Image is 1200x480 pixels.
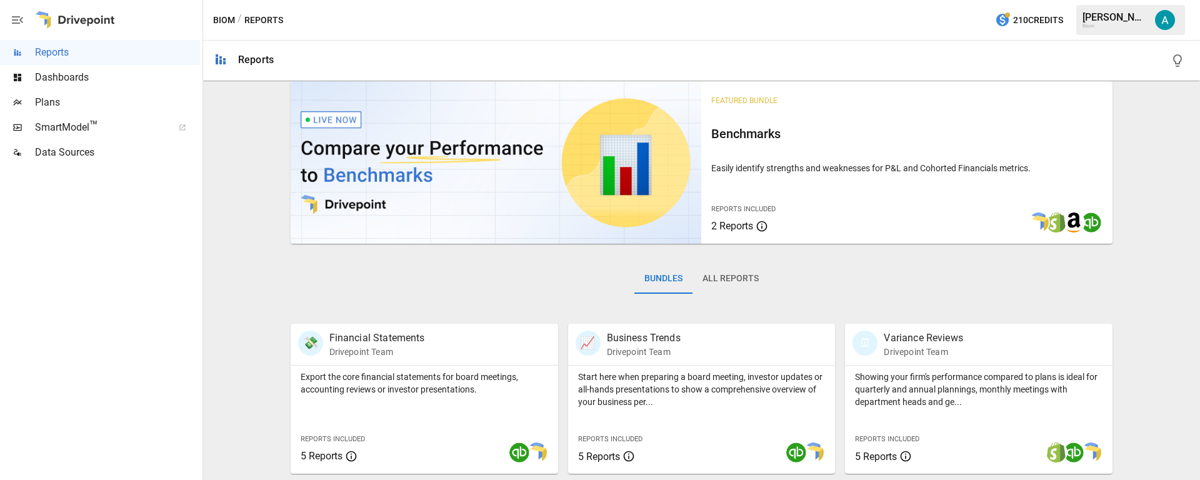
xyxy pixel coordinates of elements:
[35,145,200,160] span: Data Sources
[291,81,702,244] img: video thumbnail
[329,331,425,346] p: Financial Statements
[1064,442,1084,462] img: quickbooks
[855,435,919,443] span: Reports Included
[35,95,200,110] span: Plans
[1082,11,1147,23] div: [PERSON_NAME]
[711,220,753,232] span: 2 Reports
[1013,12,1063,28] span: 210 Credits
[1046,212,1066,232] img: shopify
[1081,212,1101,232] img: quickbooks
[855,451,897,462] span: 5 Reports
[852,331,877,356] div: 🗓
[711,205,776,213] span: Reports Included
[578,371,826,408] p: Start here when preparing a board meeting, investor updates or all-hands presentations to show a ...
[89,118,98,134] span: ™
[884,331,962,346] p: Variance Reviews
[607,331,681,346] p: Business Trends
[35,70,200,85] span: Dashboards
[527,442,547,462] img: smart model
[692,264,769,294] button: All Reports
[884,346,962,358] p: Drivepoint Team
[786,442,806,462] img: quickbooks
[578,435,642,443] span: Reports Included
[804,442,824,462] img: smart model
[298,331,323,356] div: 💸
[35,45,200,60] span: Reports
[301,371,548,396] p: Export the core financial statements for board meetings, accounting reviews or investor presentat...
[301,450,342,462] span: 5 Reports
[329,346,425,358] p: Drivepoint Team
[578,451,620,462] span: 5 Reports
[1029,212,1049,232] img: smart model
[607,346,681,358] p: Drivepoint Team
[1155,10,1175,30] img: Aubrey Perona
[711,96,777,105] span: Featured Bundle
[237,12,242,28] div: /
[576,331,601,356] div: 📈
[990,9,1068,32] button: 210Credits
[1081,442,1101,462] img: smart model
[238,54,274,66] div: Reports
[35,120,165,135] span: SmartModel
[1082,23,1147,29] div: Biom
[1147,2,1182,37] button: Aubrey Perona
[213,12,235,28] button: Biom
[509,442,529,462] img: quickbooks
[301,435,365,443] span: Reports Included
[855,371,1102,408] p: Showing your firm's performance compared to plans is ideal for quarterly and annual plannings, mo...
[711,162,1102,174] p: Easily identify strengths and weaknesses for P&L and Cohorted Financials metrics.
[1046,442,1066,462] img: shopify
[1064,212,1084,232] img: amazon
[711,124,1102,144] h6: Benchmarks
[634,264,692,294] button: Bundles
